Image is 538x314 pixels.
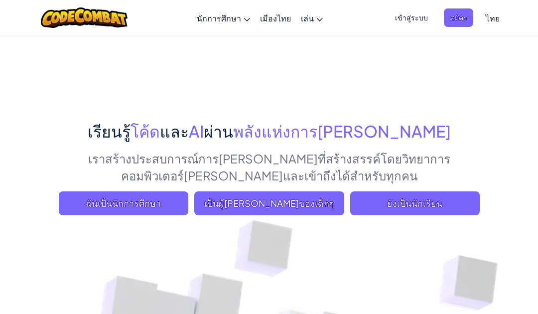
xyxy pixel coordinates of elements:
[481,4,505,31] a: ไทย
[86,197,161,209] font: ฉันเป็นนักการศึกษา
[189,121,204,141] font: AI
[301,13,314,23] font: เล่น
[255,4,296,31] a: เมืองไทย
[88,121,131,141] font: เรียนรู้
[444,8,473,27] button: สมัคร
[387,197,442,209] font: ยังเป็นนักเรียน
[59,191,188,215] a: ฉันเป็นนักการศึกษา
[41,7,128,28] img: โลโก้ CodeCombat
[233,121,451,141] font: พลังแห่งการ[PERSON_NAME]
[204,121,233,141] font: ผ่าน
[194,191,344,215] a: เป็นผู้[PERSON_NAME]ของเด็กๆ
[450,13,467,22] font: สมัคร
[192,4,255,31] a: นักการศึกษา
[296,4,328,31] a: เล่น
[131,121,160,141] font: โค้ด
[204,197,334,209] font: เป็นผู้[PERSON_NAME]ของเด็กๆ
[88,151,450,183] font: เราสร้างประสบการณ์การ[PERSON_NAME]ที่สร้างสรรค์โดยวิทยาการคอมพิวเตอร์[PERSON_NAME]และเข้าถึงได้สำ...
[160,121,189,141] font: และ
[197,13,241,23] font: นักการศึกษา
[350,191,480,215] button: ยังเป็นนักเรียน
[260,13,291,23] font: เมืองไทย
[395,13,428,22] font: เข้าสู่ระบบ
[389,8,434,27] button: เข้าสู่ระบบ
[486,13,500,23] font: ไทย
